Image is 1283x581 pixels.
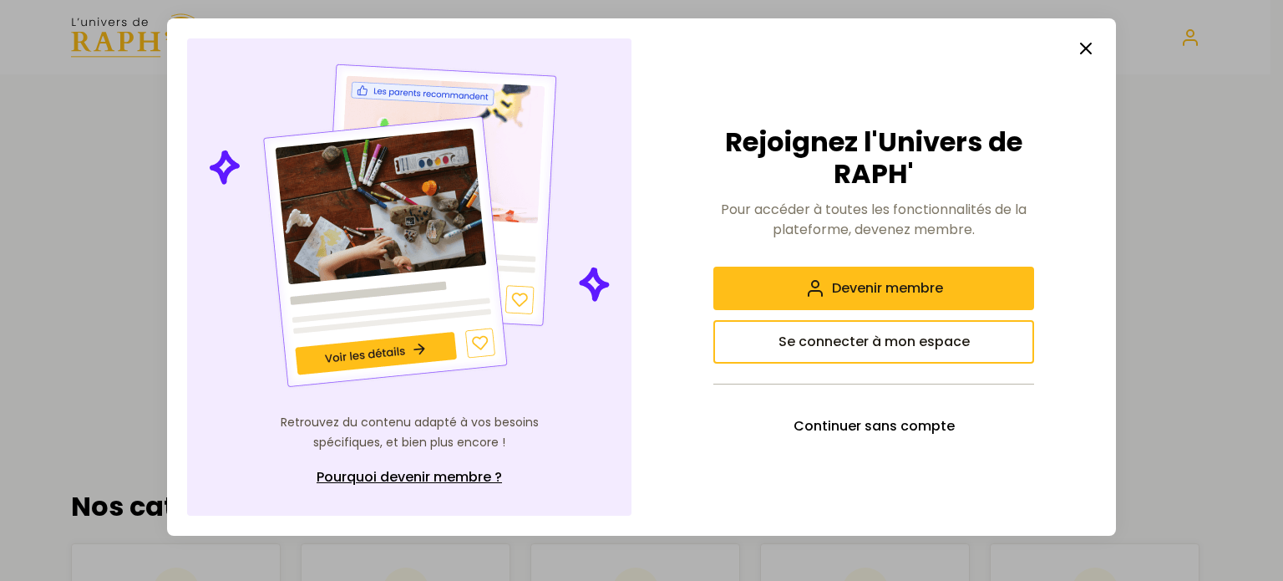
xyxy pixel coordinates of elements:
span: Continuer sans compte [794,416,955,436]
span: Se connecter à mon espace [778,332,970,352]
p: Retrouvez du contenu adapté à vos besoins spécifiques, et bien plus encore ! [276,413,543,453]
h2: Rejoignez l'Univers de RAPH' [713,126,1034,191]
img: Illustration de contenu personnalisé [205,59,614,393]
a: Pourquoi devenir membre ? [276,459,543,496]
p: Pour accéder à toutes les fonctionnalités de la plateforme, devenez membre. [713,200,1034,240]
button: Se connecter à mon espace [713,320,1034,364]
span: Pourquoi devenir membre ? [317,467,502,487]
button: Devenir membre [713,267,1034,310]
span: Devenir membre [832,278,943,298]
button: Continuer sans compte [713,405,1034,448]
